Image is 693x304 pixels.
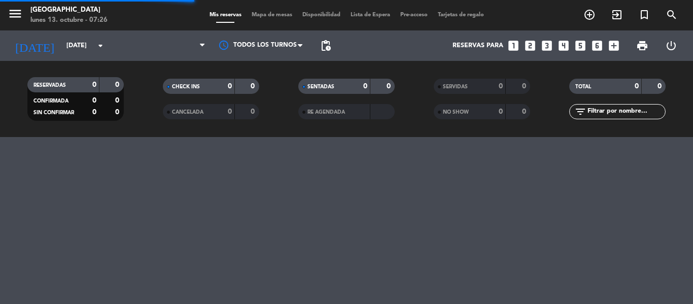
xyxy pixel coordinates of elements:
i: looks_two [524,39,537,52]
i: exit_to_app [611,9,623,21]
strong: 0 [228,108,232,115]
span: RE AGENDADA [307,110,345,115]
strong: 0 [499,108,503,115]
span: Mis reservas [204,12,247,18]
span: NO SHOW [443,110,469,115]
span: pending_actions [320,40,332,52]
i: looks_4 [557,39,570,52]
i: looks_3 [540,39,553,52]
i: power_settings_new [665,40,677,52]
strong: 0 [92,81,96,88]
span: SIN CONFIRMAR [33,110,74,115]
span: Lista de Espera [345,12,395,18]
span: SERVIDAS [443,84,468,89]
strong: 0 [92,97,96,104]
strong: 0 [522,83,528,90]
span: Pre-acceso [395,12,433,18]
strong: 0 [92,109,96,116]
strong: 0 [522,108,528,115]
strong: 0 [363,83,367,90]
strong: 0 [635,83,639,90]
span: CHECK INS [172,84,200,89]
strong: 0 [251,108,257,115]
strong: 0 [115,109,121,116]
span: CONFIRMADA [33,98,68,104]
i: turned_in_not [638,9,650,21]
span: CANCELADA [172,110,203,115]
strong: 0 [499,83,503,90]
i: looks_6 [591,39,604,52]
i: add_circle_outline [583,9,596,21]
span: Disponibilidad [297,12,345,18]
span: Mapa de mesas [247,12,297,18]
strong: 0 [228,83,232,90]
span: TOTAL [575,84,591,89]
i: add_box [607,39,620,52]
strong: 0 [387,83,393,90]
i: [DATE] [8,35,61,57]
span: RESERVADAS [33,83,66,88]
i: menu [8,6,23,21]
i: filter_list [574,106,586,118]
i: looks_one [507,39,520,52]
strong: 0 [115,97,121,104]
input: Filtrar por nombre... [586,106,665,117]
i: arrow_drop_down [94,40,107,52]
i: search [666,9,678,21]
strong: 0 [251,83,257,90]
button: menu [8,6,23,25]
strong: 0 [657,83,664,90]
span: print [636,40,648,52]
strong: 0 [115,81,121,88]
span: SENTADAS [307,84,334,89]
span: Reservas para [453,42,503,49]
div: [GEOGRAPHIC_DATA] [30,5,108,15]
i: looks_5 [574,39,587,52]
div: lunes 13. octubre - 07:26 [30,15,108,25]
div: LOG OUT [656,30,685,61]
span: Tarjetas de regalo [433,12,489,18]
